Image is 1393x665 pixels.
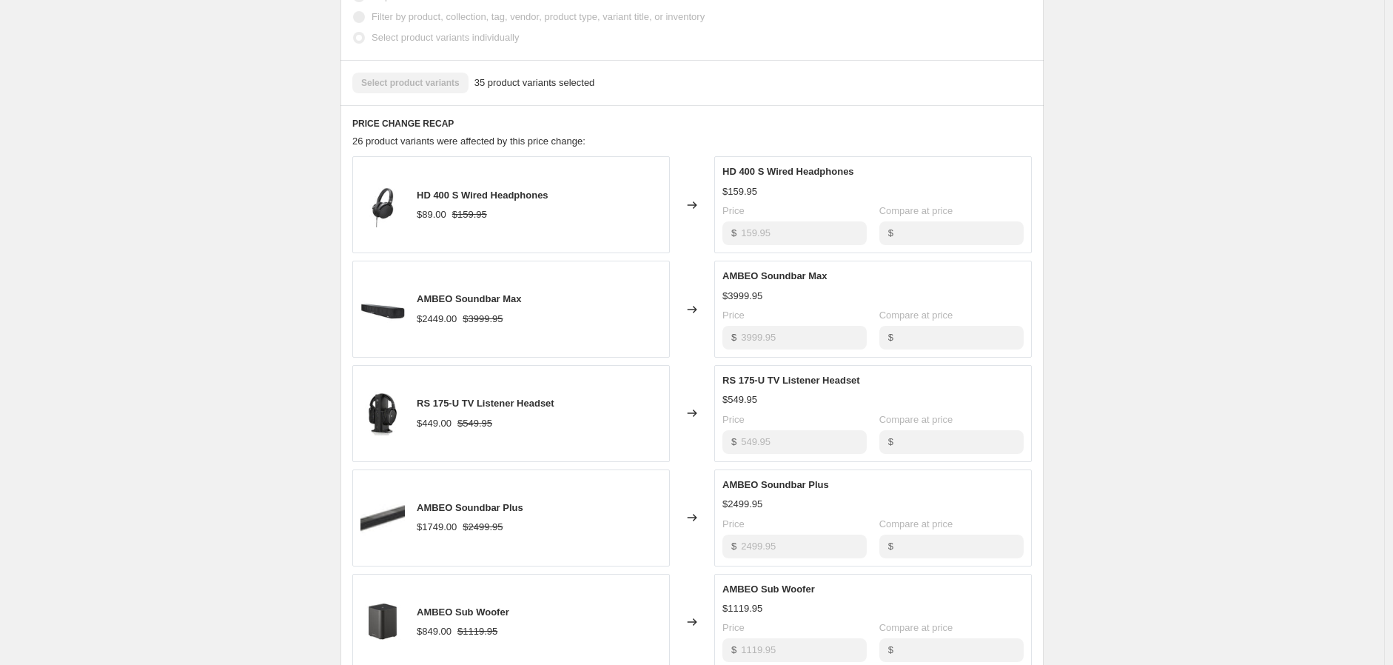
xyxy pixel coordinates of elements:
[360,600,405,644] img: eyJwYXRoIjoic29ub3ZhXC9hY2NvdW50c1wvMmZcLzQwMDExNjhcL3Byb2plY3RzXC8xMlwvYXNzZXRzXC9hMlwvMTMzMTdcL...
[463,312,503,327] strike: $3999.95
[417,207,446,222] div: $89.00
[888,644,893,655] span: $
[372,11,705,22] span: Filter by product, collection, tag, vendor, product type, variant title, or inventory
[452,207,487,222] strike: $159.95
[722,310,745,321] span: Price
[722,289,762,304] div: $3999.95
[879,622,953,633] span: Compare at price
[722,497,762,512] div: $2499.95
[360,495,405,540] img: eyJwYXRoIjoic29ub3ZhXC9hY2NvdW50c1wvMmZcLzQwMDExNjhcL3Byb2plY3RzXC8xMlwvYXNzZXRzXC8wM1wvMTMzMzNcL...
[360,287,405,332] img: thumb_Sennheiser-AMBEO-Soundbar-Image-2_80x.jpg
[888,227,893,238] span: $
[352,136,585,147] span: 26 product variants were affected by this price change:
[372,32,519,43] span: Select product variants individually
[417,312,457,327] div: $2449.00
[722,392,757,407] div: $549.95
[352,118,1032,130] h6: PRICE CHANGE RECAP
[722,184,757,199] div: $159.95
[722,205,745,216] span: Price
[722,166,854,177] span: HD 400 S Wired Headphones
[360,183,405,227] img: product_detail_x2_desktop_Sennheiser-Product-HD-400S-Black-Product-Image-1_80x.jpg
[722,601,762,616] div: $1119.95
[457,416,492,431] strike: $549.95
[360,391,405,435] img: RS_175_sq-01-sennheiser_1edfe88b-b444-4274-b124-2c98c21cfb09_80x.jpg
[888,332,893,343] span: $
[722,479,829,490] span: AMBEO Soundbar Plus
[731,332,736,343] span: $
[722,414,745,425] span: Price
[474,76,595,90] span: 35 product variants selected
[731,644,736,655] span: $
[722,622,745,633] span: Price
[731,227,736,238] span: $
[888,436,893,447] span: $
[879,414,953,425] span: Compare at price
[888,541,893,552] span: $
[417,398,554,409] span: RS 175-U TV Listener Headset
[722,375,860,386] span: RS 175-U TV Listener Headset
[417,502,523,513] span: AMBEO Soundbar Plus
[731,436,736,447] span: $
[722,518,745,529] span: Price
[463,520,503,535] strike: $2499.95
[879,310,953,321] span: Compare at price
[879,518,953,529] span: Compare at price
[417,293,522,304] span: AMBEO Soundbar Max
[417,624,452,639] div: $849.00
[879,205,953,216] span: Compare at price
[722,270,828,281] span: AMBEO Soundbar Max
[417,190,548,201] span: HD 400 S Wired Headphones
[722,584,815,595] span: AMBEO Sub Woofer
[417,520,457,535] div: $1749.00
[457,624,497,639] strike: $1119.95
[731,541,736,552] span: $
[417,416,452,431] div: $449.00
[417,606,509,618] span: AMBEO Sub Woofer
